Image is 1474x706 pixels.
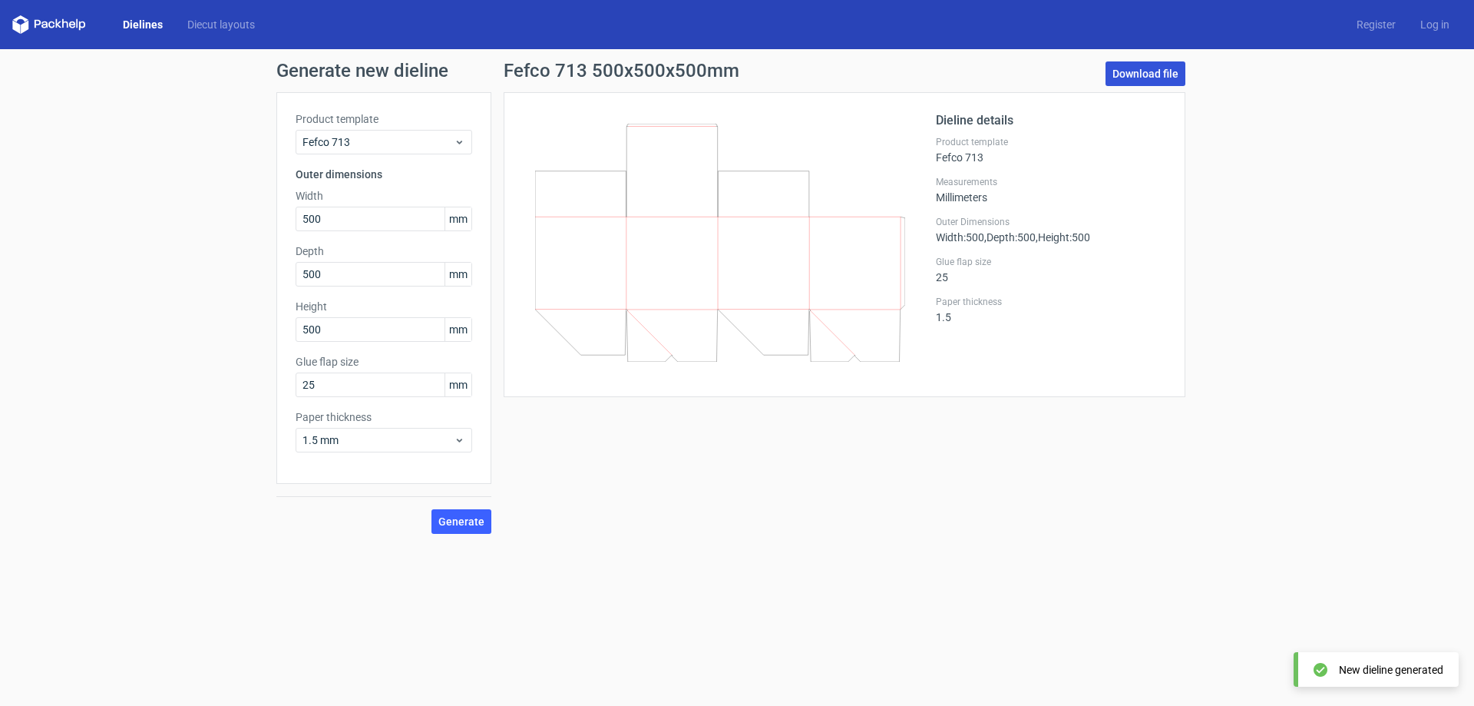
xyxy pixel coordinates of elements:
label: Product template [936,136,1166,148]
label: Paper thickness [296,409,472,425]
label: Outer Dimensions [936,216,1166,228]
h1: Fefco 713 500x500x500mm [504,61,739,80]
h1: Generate new dieline [276,61,1198,80]
a: Log in [1408,17,1462,32]
div: 25 [936,256,1166,283]
span: , Height : 500 [1036,231,1090,244]
span: mm [445,207,471,230]
h2: Dieline details [936,111,1166,130]
span: , Depth : 500 [984,231,1036,244]
label: Glue flap size [296,354,472,370]
button: Generate [431,509,491,534]
span: Fefco 713 [302,134,454,150]
label: Product template [296,111,472,127]
div: 1.5 [936,296,1166,323]
h3: Outer dimensions [296,167,472,182]
div: Fefco 713 [936,136,1166,164]
span: mm [445,373,471,396]
div: Millimeters [936,176,1166,204]
span: 1.5 mm [302,433,454,448]
a: Diecut layouts [175,17,267,32]
a: Register [1344,17,1408,32]
label: Width [296,188,472,204]
span: mm [445,318,471,341]
label: Paper thickness [936,296,1166,308]
label: Glue flap size [936,256,1166,268]
label: Measurements [936,176,1166,188]
span: Generate [438,516,484,527]
span: mm [445,263,471,286]
div: New dieline generated [1339,662,1443,678]
a: Download file [1105,61,1185,86]
span: Width : 500 [936,231,984,244]
a: Dielines [111,17,175,32]
label: Height [296,299,472,314]
label: Depth [296,244,472,259]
